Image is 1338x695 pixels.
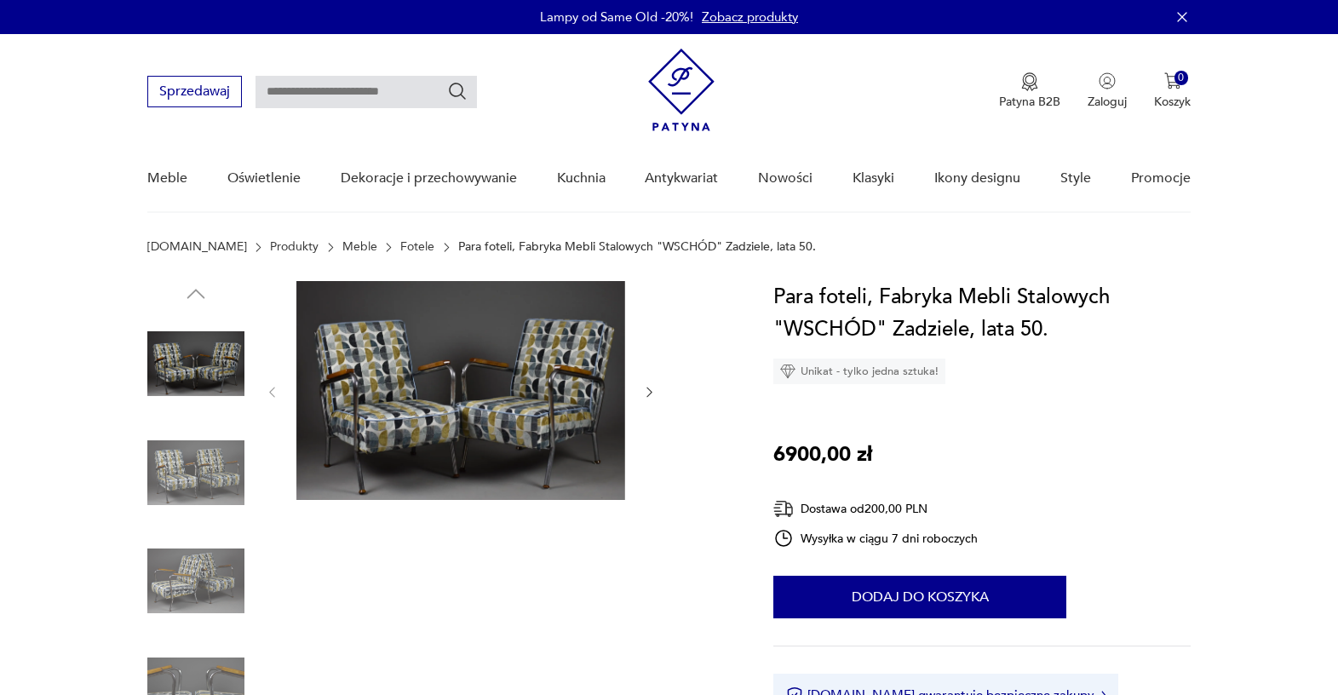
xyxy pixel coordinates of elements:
[1154,72,1191,110] button: 0Koszyk
[1174,71,1189,85] div: 0
[773,576,1066,618] button: Dodaj do koszyka
[147,240,247,254] a: [DOMAIN_NAME]
[458,240,816,254] p: Para foteli, Fabryka Mebli Stalowych "WSCHÓD" Zadziele, lata 50.
[270,240,319,254] a: Produkty
[227,146,301,211] a: Oświetlenie
[147,146,187,211] a: Meble
[1088,72,1127,110] button: Zaloguj
[1099,72,1116,89] img: Ikonka użytkownika
[773,498,978,520] div: Dostawa od 200,00 PLN
[999,72,1060,110] a: Ikona medaluPatyna B2B
[1154,94,1191,110] p: Koszyk
[773,439,872,471] p: 6900,00 zł
[773,498,794,520] img: Ikona dostawy
[447,81,468,101] button: Szukaj
[540,9,693,26] p: Lampy od Same Old -20%!
[999,94,1060,110] p: Patyna B2B
[147,532,244,629] img: Zdjęcie produktu Para foteli, Fabryka Mebli Stalowych "WSCHÓD" Zadziele, lata 50.
[1060,146,1091,211] a: Style
[147,87,242,99] a: Sprzedawaj
[341,146,517,211] a: Dekoracje i przechowywanie
[147,424,244,521] img: Zdjęcie produktu Para foteli, Fabryka Mebli Stalowych "WSCHÓD" Zadziele, lata 50.
[702,9,798,26] a: Zobacz produkty
[1088,94,1127,110] p: Zaloguj
[999,72,1060,110] button: Patyna B2B
[1021,72,1038,91] img: Ikona medalu
[934,146,1020,211] a: Ikony designu
[648,49,715,131] img: Patyna - sklep z meblami i dekoracjami vintage
[400,240,434,254] a: Fotele
[853,146,894,211] a: Klasyki
[1164,72,1181,89] img: Ikona koszyka
[780,364,795,379] img: Ikona diamentu
[773,528,978,549] div: Wysyłka w ciągu 7 dni roboczych
[758,146,813,211] a: Nowości
[1131,146,1191,211] a: Promocje
[147,76,242,107] button: Sprzedawaj
[342,240,377,254] a: Meble
[557,146,606,211] a: Kuchnia
[645,146,718,211] a: Antykwariat
[773,359,945,384] div: Unikat - tylko jedna sztuka!
[147,315,244,412] img: Zdjęcie produktu Para foteli, Fabryka Mebli Stalowych "WSCHÓD" Zadziele, lata 50.
[773,281,1191,346] h1: Para foteli, Fabryka Mebli Stalowych "WSCHÓD" Zadziele, lata 50.
[296,281,625,500] img: Zdjęcie produktu Para foteli, Fabryka Mebli Stalowych "WSCHÓD" Zadziele, lata 50.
